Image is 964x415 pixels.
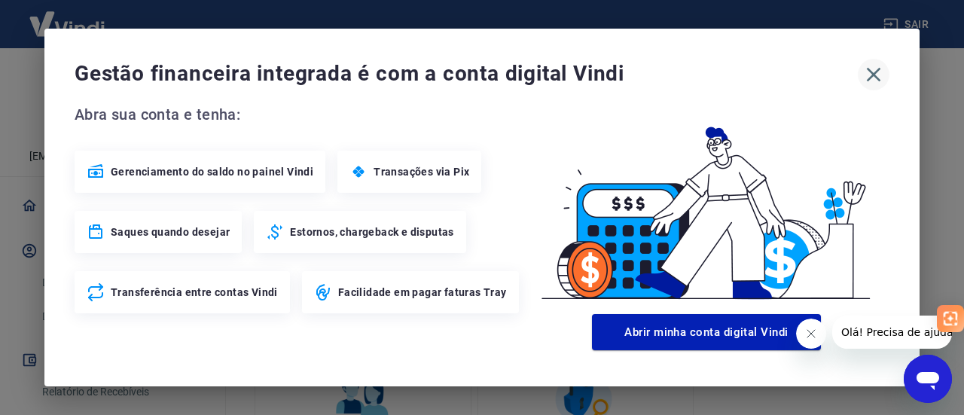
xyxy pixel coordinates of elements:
span: Transferência entre contas Vindi [111,285,278,300]
span: Estornos, chargeback e disputas [290,224,453,240]
iframe: Mensagem da empresa [832,316,952,349]
span: Transações via Pix [374,164,469,179]
img: Good Billing [523,102,889,308]
button: Abrir minha conta digital Vindi [592,314,821,350]
span: Gestão financeira integrada é com a conta digital Vindi [75,59,858,89]
iframe: Botão para abrir a janela de mensagens [904,355,952,403]
iframe: Fechar mensagem [796,319,826,349]
span: Facilidade em pagar faturas Tray [338,285,507,300]
span: Olá! Precisa de ajuda? [9,11,127,23]
span: Abra sua conta e tenha: [75,102,523,127]
span: Saques quando desejar [111,224,230,240]
span: Gerenciamento do saldo no painel Vindi [111,164,313,179]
